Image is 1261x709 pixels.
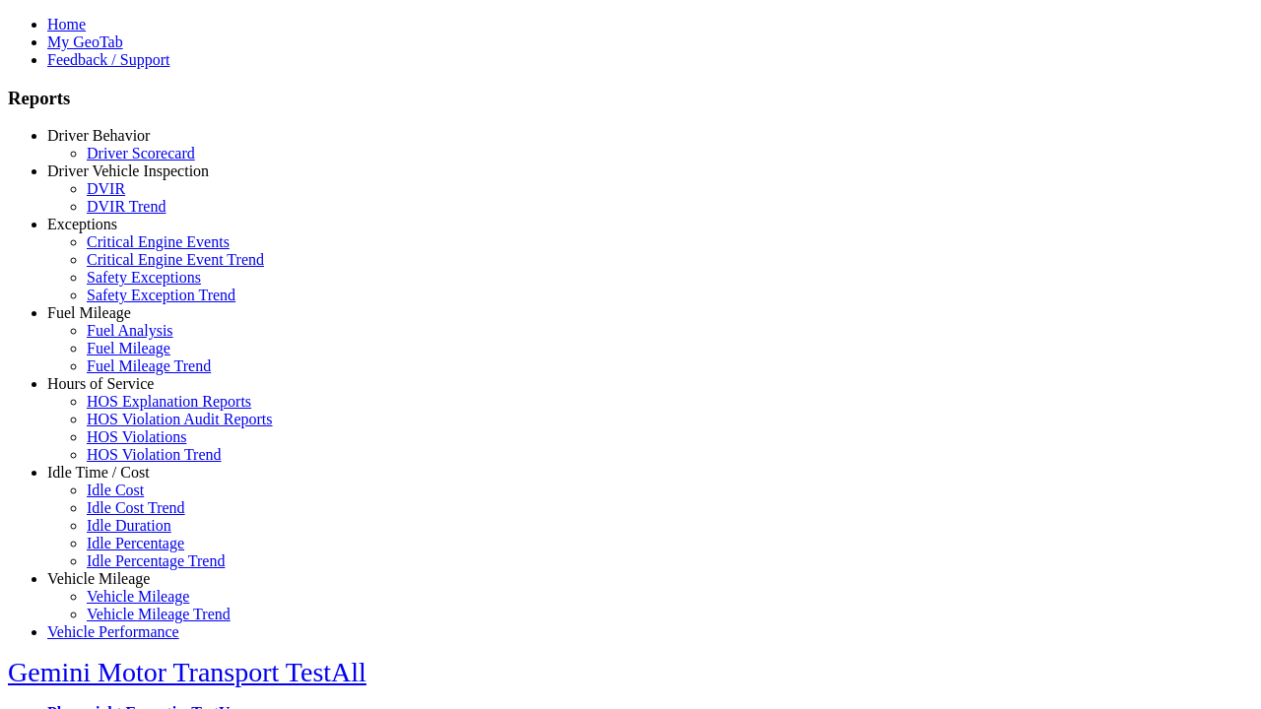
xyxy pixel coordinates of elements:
[8,88,1253,109] h3: Reports
[87,411,273,427] a: HOS Violation Audit Reports
[87,287,235,303] a: Safety Exception Trend
[87,428,186,445] a: HOS Violations
[47,570,150,587] a: Vehicle Mileage
[47,375,154,392] a: Hours of Service
[87,446,222,463] a: HOS Violation Trend
[87,322,173,339] a: Fuel Analysis
[87,517,171,534] a: Idle Duration
[47,162,209,179] a: Driver Vehicle Inspection
[47,33,123,50] a: My GeoTab
[87,145,195,161] a: Driver Scorecard
[47,216,117,232] a: Exceptions
[87,499,185,516] a: Idle Cost Trend
[47,464,150,481] a: Idle Time / Cost
[87,588,189,605] a: Vehicle Mileage
[87,269,201,286] a: Safety Exceptions
[47,16,86,32] a: Home
[8,657,366,687] a: Gemini Motor Transport TestAll
[87,198,166,215] a: DVIR Trend
[87,180,125,197] a: DVIR
[47,127,150,144] a: Driver Behavior
[87,535,184,551] a: Idle Percentage
[87,393,251,410] a: HOS Explanation Reports
[87,357,211,374] a: Fuel Mileage Trend
[87,251,264,268] a: Critical Engine Event Trend
[47,304,131,321] a: Fuel Mileage
[87,606,231,622] a: Vehicle Mileage Trend
[47,51,169,68] a: Feedback / Support
[47,623,179,640] a: Vehicle Performance
[87,482,144,498] a: Idle Cost
[87,233,230,250] a: Critical Engine Events
[87,552,225,569] a: Idle Percentage Trend
[87,340,170,356] a: Fuel Mileage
